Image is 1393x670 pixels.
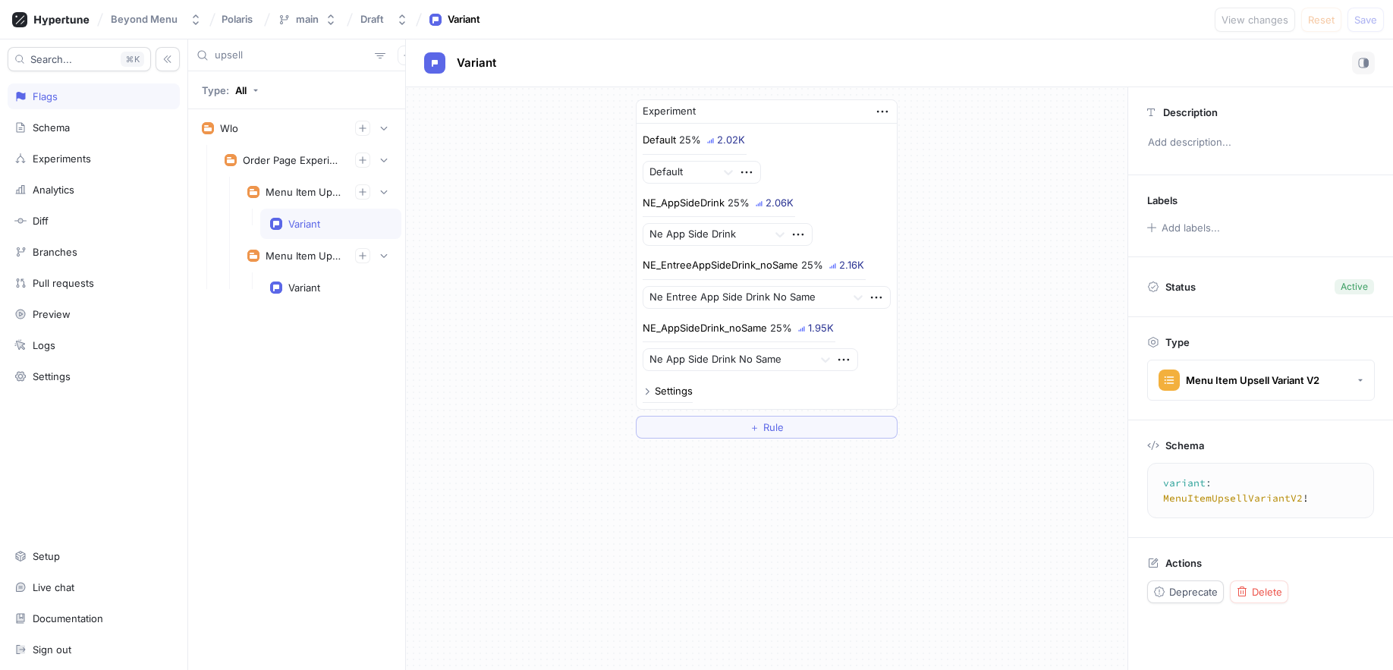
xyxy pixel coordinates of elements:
div: Pull requests [33,277,94,289]
button: Delete [1230,580,1288,603]
div: Active [1341,280,1368,294]
span: Save [1354,15,1377,24]
div: Order Page Experiments [243,154,343,166]
div: Logs [33,339,55,351]
div: Live chat [33,581,74,593]
p: NE_AppSideDrink [643,196,725,211]
div: Documentation [33,612,103,624]
div: Preview [33,308,71,320]
div: Settings [33,370,71,382]
span: Rule [763,423,784,432]
p: Labels [1147,194,1178,206]
button: Type: All [197,77,264,103]
span: Reset [1308,15,1335,24]
button: View changes [1215,8,1295,32]
div: Schema [33,121,70,134]
p: NE_AppSideDrink_noSame [643,321,767,336]
p: NE_EntreeAppSideDrink_noSame [643,258,798,273]
div: Beyond Menu [111,13,178,26]
span: Variant [457,57,496,69]
button: Save [1347,8,1384,32]
p: Default [643,133,676,148]
div: All [235,84,247,96]
div: K [121,52,144,67]
button: ＋Rule [636,416,898,439]
div: Settings [655,386,693,396]
div: Menu Item Upsell Variant V2 [1186,374,1319,387]
div: 25% [770,323,792,333]
div: Variant [288,282,320,294]
button: main [272,7,343,32]
div: Diff [33,215,49,227]
textarea: variant: MenuItemUpsellVariantV2! [1154,470,1367,511]
div: Sign out [33,643,71,656]
p: Type: [202,84,229,96]
input: Search... [215,48,369,63]
span: Search... [30,55,72,64]
div: 2.16K [839,260,864,270]
span: Polaris [222,14,253,24]
button: Beyond Menu [105,7,208,32]
p: Status [1165,276,1196,297]
button: Draft [354,7,414,32]
p: Type [1165,336,1190,348]
div: Variant [448,12,480,27]
div: Analytics [33,184,74,196]
div: main [296,13,319,26]
div: Add labels... [1162,223,1220,233]
div: Branches [33,246,77,258]
span: View changes [1222,15,1288,24]
div: Experiment [643,104,696,119]
button: Menu Item Upsell Variant V2 [1147,360,1375,401]
div: Variant [288,218,320,230]
button: Search...K [8,47,151,71]
div: 2.02K [717,135,745,145]
button: Reset [1301,8,1341,32]
span: Delete [1252,587,1282,596]
span: Deprecate [1169,587,1218,596]
div: 25% [728,198,750,208]
p: Description [1163,106,1218,118]
a: Documentation [8,606,180,631]
div: 25% [801,260,823,270]
p: Actions [1165,557,1202,569]
span: ＋ [750,423,759,432]
div: Flags [33,90,58,102]
p: Add description... [1141,130,1380,156]
div: Setup [33,550,60,562]
div: 2.06K [766,198,794,208]
div: Wlo [220,122,238,134]
div: 25% [679,135,701,145]
div: Menu Item Upsell [266,250,343,262]
div: 1.95K [808,323,834,333]
div: Menu Item Upsell V2 [266,186,343,198]
p: Schema [1165,439,1204,451]
button: Add labels... [1142,218,1224,237]
div: Draft [360,13,384,26]
div: Experiments [33,153,91,165]
button: Deprecate [1147,580,1224,603]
